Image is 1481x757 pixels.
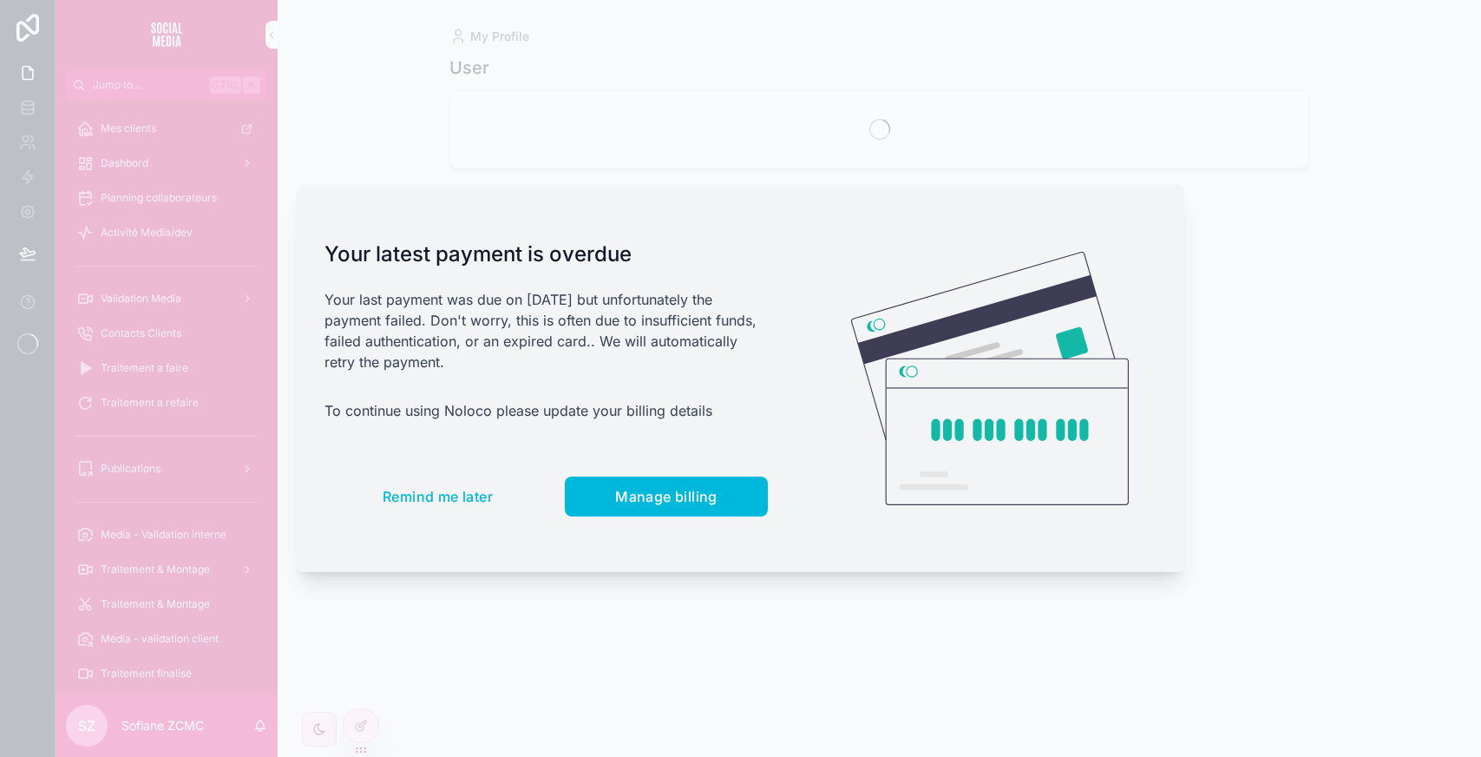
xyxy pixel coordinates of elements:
button: Manage billing [565,477,768,517]
span: Manage billing [615,488,718,505]
p: Your last payment was due on [DATE] but unfortunately the payment failed. Don't worry, this is of... [324,289,768,372]
h1: Your latest payment is overdue [324,240,768,268]
button: Remind me later [324,477,551,517]
img: Credit card illustration [851,252,1129,505]
p: To continue using Noloco please update your billing details [324,400,768,421]
span: Remind me later [383,488,493,505]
